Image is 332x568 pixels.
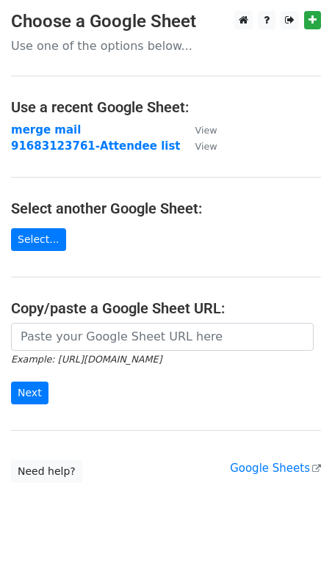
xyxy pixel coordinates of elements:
small: View [195,141,217,152]
input: Paste your Google Sheet URL here [11,323,314,351]
a: merge mail [11,123,81,136]
a: View [181,139,217,153]
p: Use one of the options below... [11,38,321,54]
h4: Select another Google Sheet: [11,200,321,217]
small: Example: [URL][DOMAIN_NAME] [11,354,162,365]
a: Need help? [11,460,82,483]
a: 91683123761-Attendee list [11,139,181,153]
a: View [181,123,217,136]
h4: Use a recent Google Sheet: [11,98,321,116]
a: Google Sheets [230,462,321,475]
a: Select... [11,228,66,251]
input: Next [11,382,48,404]
small: View [195,125,217,136]
h3: Choose a Google Sheet [11,11,321,32]
h4: Copy/paste a Google Sheet URL: [11,299,321,317]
